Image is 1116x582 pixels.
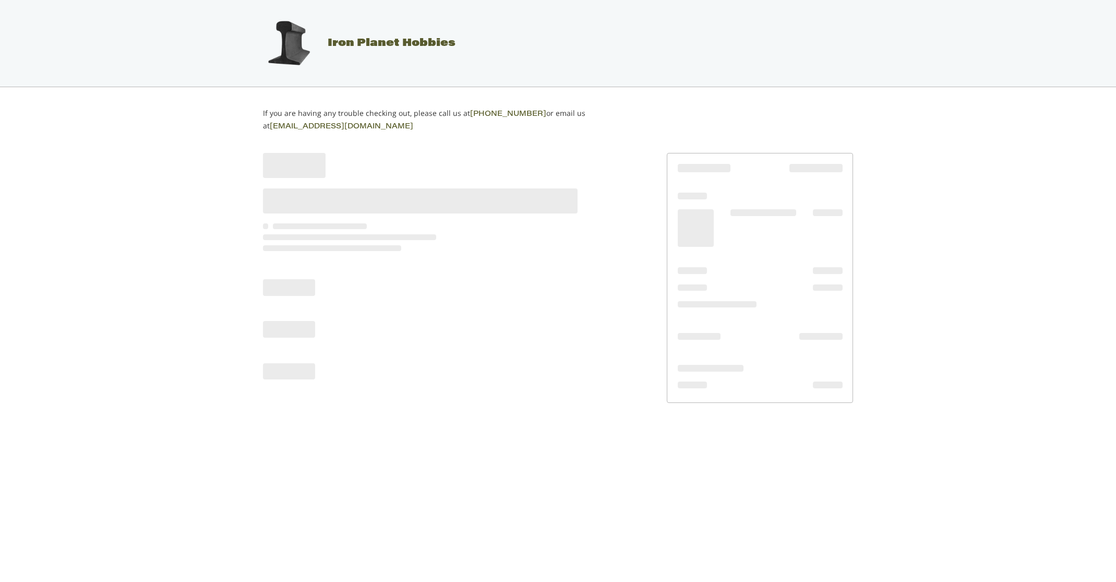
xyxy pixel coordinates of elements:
span: Iron Planet Hobbies [328,38,455,49]
a: Iron Planet Hobbies [252,38,455,49]
a: [EMAIL_ADDRESS][DOMAIN_NAME] [270,123,413,130]
a: [PHONE_NUMBER] [470,111,546,118]
p: If you are having any trouble checking out, please call us at or email us at [263,108,618,133]
img: Iron Planet Hobbies [262,17,315,69]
